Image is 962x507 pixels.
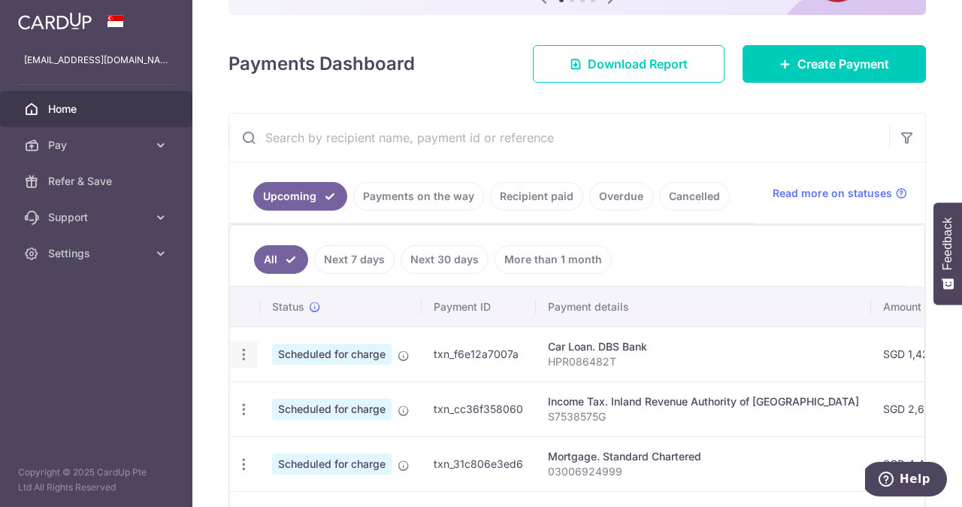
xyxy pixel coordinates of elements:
a: Next 30 days [401,245,489,274]
span: Read more on statuses [773,186,892,201]
iframe: Opens a widget where you can find more information [865,462,947,499]
div: Income Tax. Inland Revenue Authority of [GEOGRAPHIC_DATA] [548,394,859,409]
p: [EMAIL_ADDRESS][DOMAIN_NAME] [24,53,168,68]
a: Download Report [533,45,725,83]
div: Car Loan. DBS Bank [548,339,859,354]
span: Pay [48,138,147,153]
p: S7538575G [548,409,859,424]
input: Search by recipient name, payment id or reference [229,114,889,162]
th: Payment details [536,287,871,326]
span: Create Payment [797,55,889,73]
button: Feedback - Show survey [933,202,962,305]
span: Settings [48,246,147,261]
span: Amount [883,299,921,314]
a: Recipient paid [490,182,583,211]
span: Support [48,210,147,225]
a: All [254,245,308,274]
p: 03006924999 [548,464,859,479]
td: txn_f6e12a7007a [422,326,536,381]
a: Payments on the way [353,182,484,211]
span: Feedback [941,217,954,270]
img: CardUp [18,12,92,30]
a: Cancelled [659,182,730,211]
a: Upcoming [253,182,347,211]
a: More than 1 month [495,245,612,274]
span: Scheduled for charge [272,344,392,365]
p: HPR086482T [548,354,859,369]
span: Scheduled for charge [272,399,392,420]
a: Read more on statuses [773,186,907,201]
span: Download Report [588,55,688,73]
a: Create Payment [743,45,926,83]
span: Scheduled for charge [272,454,392,475]
span: Home [48,102,147,117]
a: Next 7 days [314,245,395,274]
span: Status [272,299,304,314]
td: txn_31c806e3ed6 [422,436,536,491]
div: Mortgage. Standard Chartered [548,449,859,464]
td: txn_cc36f358060 [422,381,536,436]
span: Refer & Save [48,174,147,189]
th: Payment ID [422,287,536,326]
h4: Payments Dashboard [228,50,415,77]
a: Overdue [589,182,653,211]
